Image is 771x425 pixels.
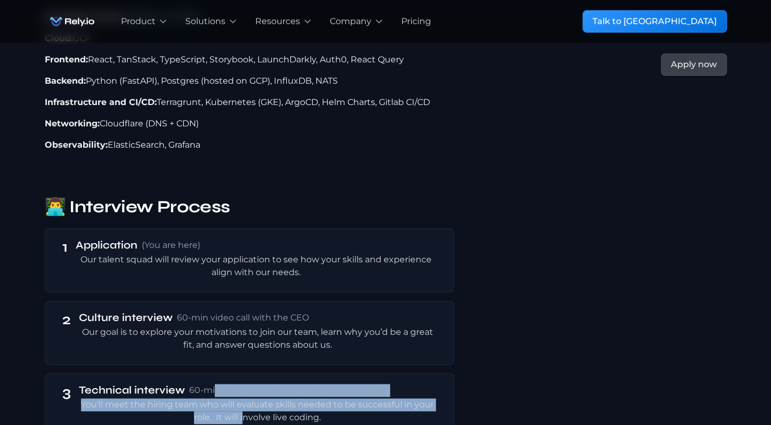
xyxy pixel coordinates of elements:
[593,15,717,28] div: Talk to [GEOGRAPHIC_DATA]
[45,140,108,150] strong: ‍Observability:
[62,382,70,402] h4: 3
[45,11,100,32] a: home
[185,15,225,28] div: Solutions
[142,239,200,252] div: (You are here)
[45,54,88,65] strong: Frontend:
[45,53,454,66] p: React, TanStack, TypeScript, Storybook, LaunchDarkly, Auth0, React Query
[189,384,388,397] div: 60-minutes video call with the hiring manager
[401,15,431,28] a: Pricing
[79,310,173,326] h6: Culture interview
[62,237,67,256] h4: 1
[701,355,756,410] iframe: Chatbot
[255,15,300,28] div: Resources
[45,97,157,107] strong: Infrastructure and CI/CD:
[45,139,454,151] p: ElasticSearch, Grafana
[330,15,371,28] div: Company
[582,10,727,33] a: Talk to [GEOGRAPHIC_DATA]
[45,11,100,32] img: Rely.io logo
[79,326,436,351] div: Our goal is to explore your motivations to join our team, learn why you’d be a great fit, and ans...
[121,15,156,28] div: Product
[671,58,717,71] div: Apply now
[661,53,727,76] a: Apply now
[45,118,100,129] strong: Networking:
[177,311,309,324] div: 60-min video call with the CEO
[45,117,454,130] p: Cloudflare (DNS + CDN)
[45,96,454,109] p: ‍ Terragrunt, Kubernetes (GKE), ArgoCD, Helm Charts, Gitlab CI/CD
[76,253,436,279] div: Our talent squad will review your application to see how your skills and experience align with ou...
[76,237,137,253] h6: Application
[79,398,436,424] div: You'll meet the hiring team who will evaluate skills needed to be successful in your role. It wil...
[79,382,185,398] h6: Technical interview
[45,196,230,217] strong: 👨‍💻 Interview Process
[45,75,454,87] p: Python (FastAPI), Postgres (hosted on GCP), InfluxDB, NATS
[62,310,70,329] h4: 2
[45,76,86,86] strong: Backend:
